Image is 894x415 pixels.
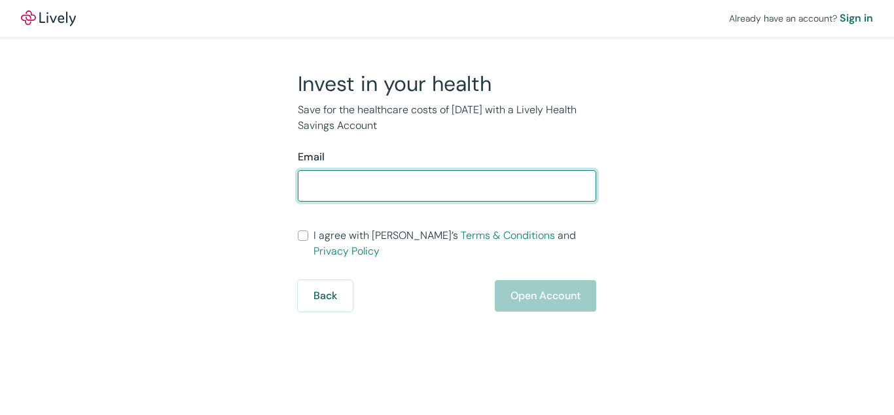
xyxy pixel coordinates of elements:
a: LivelyLively [21,10,76,26]
label: Email [298,149,325,165]
p: Save for the healthcare costs of [DATE] with a Lively Health Savings Account [298,102,596,134]
a: Sign in [840,10,873,26]
a: Privacy Policy [313,244,380,258]
div: Already have an account? [729,10,873,26]
img: Lively [21,10,76,26]
button: Back [298,280,353,312]
span: I agree with [PERSON_NAME]’s and [313,228,596,259]
a: Terms & Conditions [461,228,555,242]
h2: Invest in your health [298,71,596,97]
